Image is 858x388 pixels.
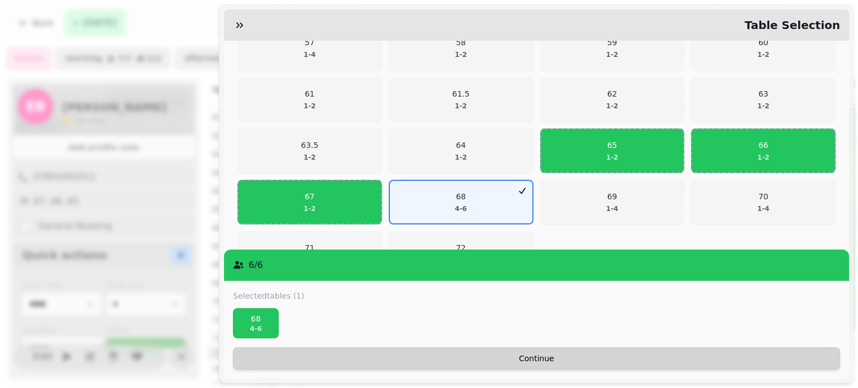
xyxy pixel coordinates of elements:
p: 68 [238,313,274,324]
button: 684-6 [233,308,279,338]
p: 62 [606,88,618,99]
button: 651-2 [540,128,685,173]
p: 1 - 2 [304,204,316,213]
p: 1 - 2 [452,102,470,111]
p: 1 - 4 [757,204,770,213]
p: 1 - 2 [304,102,316,111]
button: 711-2 [237,231,382,276]
button: 631-2 [691,77,836,122]
p: 69 [606,191,618,202]
p: 67 [304,191,316,202]
p: 61.5 [452,88,470,99]
span: Continue [242,355,831,362]
button: 721-2 [389,231,533,276]
p: 71 [304,242,316,253]
p: 1 - 2 [301,153,318,162]
button: 611-2 [237,77,382,122]
button: 621-2 [540,77,685,122]
p: 1 - 2 [455,153,467,162]
button: 641-2 [389,128,533,173]
p: 63.5 [301,140,318,151]
button: Continue [233,347,840,370]
p: 64 [455,140,467,151]
p: 1 - 2 [757,102,770,111]
p: 1 - 2 [757,153,770,162]
p: 1 - 4 [606,204,618,213]
button: 671-2 [237,180,382,224]
p: 1 - 2 [606,153,618,162]
p: 66 [757,140,770,151]
p: 63 [757,88,770,99]
p: 4 - 6 [455,204,467,213]
p: 4 - 6 [238,324,274,333]
p: 6 / 6 [249,258,263,272]
p: 72 [455,242,467,253]
button: 61.51-2 [389,77,533,122]
p: 65 [606,140,618,151]
p: 68 [455,191,467,202]
label: Selected tables (1) [233,290,304,301]
button: 691-4 [540,180,685,224]
p: 70 [757,191,770,202]
p: 1 - 2 [606,102,618,111]
button: 684-6 [389,180,533,224]
button: 661-2 [691,128,836,173]
button: 701-4 [691,180,836,224]
p: 61 [304,88,316,99]
button: 63.51-2 [237,128,382,173]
